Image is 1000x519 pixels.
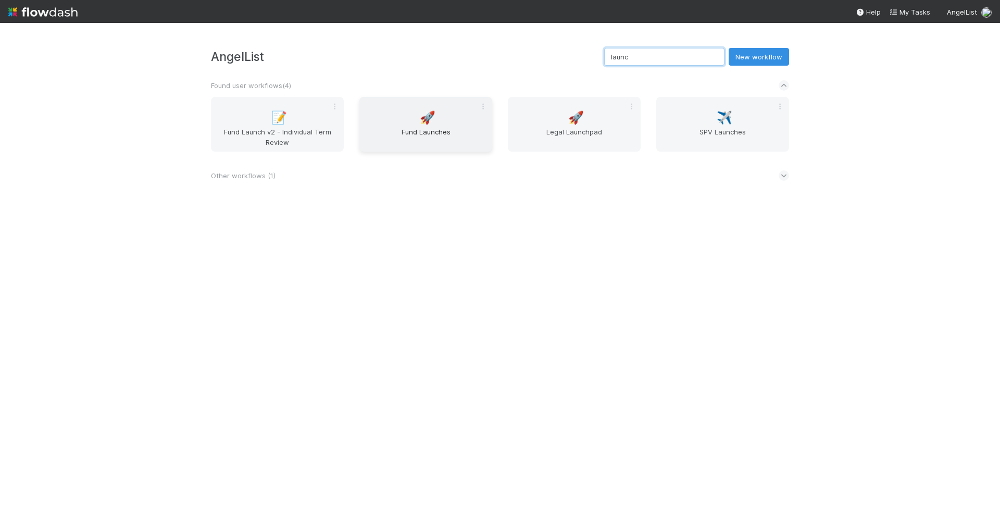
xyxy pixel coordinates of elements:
[604,48,724,66] input: Search...
[660,127,785,147] span: SPV Launches
[889,8,930,16] span: My Tasks
[211,97,344,152] a: 📝Fund Launch v2 - Individual Term Review
[889,7,930,17] a: My Tasks
[211,50,604,64] h3: AngelList
[512,127,636,147] span: Legal Launchpad
[947,8,977,16] span: AngelList
[981,7,992,18] img: avatar_c597f508-4d28-4c7c-92e0-bd2d0d338f8e.png
[717,111,732,125] span: ✈️
[211,81,291,90] span: Found user workflows ( 4 )
[359,97,492,152] a: 🚀Fund Launches
[420,111,435,125] span: 🚀
[215,127,340,147] span: Fund Launch v2 - Individual Term Review
[729,48,789,66] button: New workflow
[8,3,78,21] img: logo-inverted-e16ddd16eac7371096b0.svg
[364,127,488,147] span: Fund Launches
[271,111,287,125] span: 📝
[508,97,641,152] a: 🚀Legal Launchpad
[211,171,276,180] span: Other workflows ( 1 )
[568,111,584,125] span: 🚀
[856,7,881,17] div: Help
[656,97,789,152] a: ✈️SPV Launches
